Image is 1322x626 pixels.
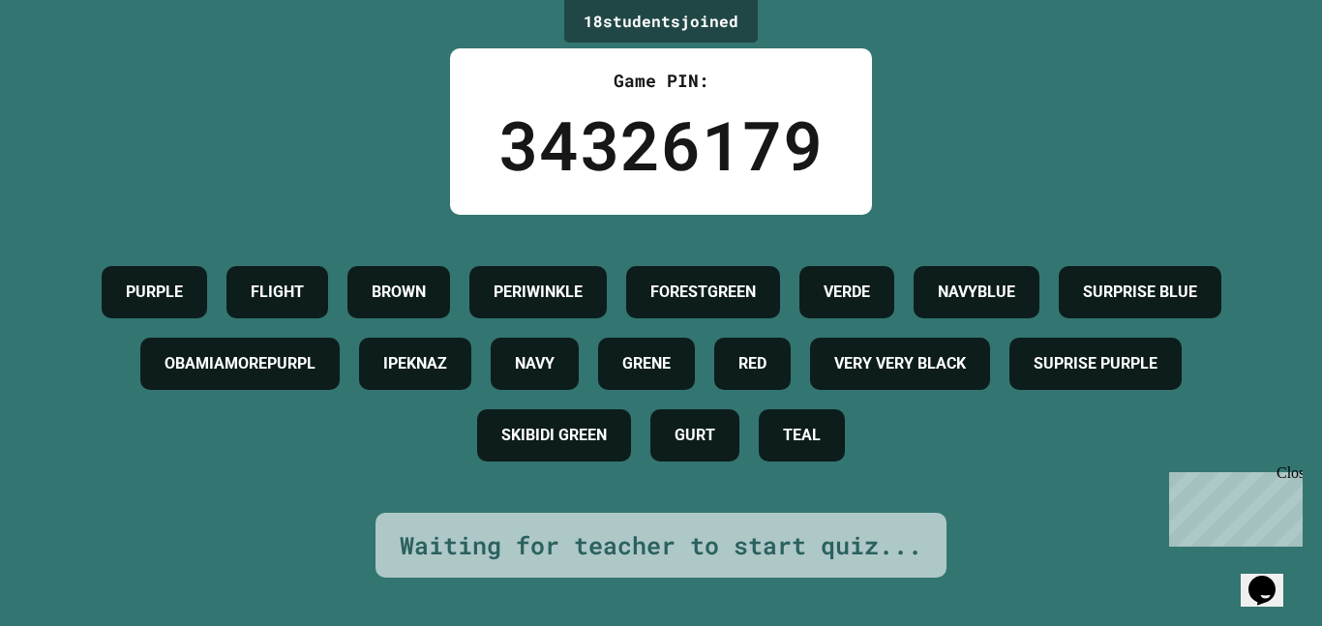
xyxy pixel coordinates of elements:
[400,527,922,564] div: Waiting for teacher to start quiz...
[938,281,1015,304] h4: NAVYBLUE
[738,352,766,375] h4: RED
[622,352,671,375] h4: GRENE
[650,281,756,304] h4: FORESTGREEN
[126,281,183,304] h4: PURPLE
[498,68,824,94] div: Game PIN:
[834,352,966,375] h4: VERY VERY BLACK
[165,352,315,375] h4: OBAMIAMOREPURPL
[675,424,715,447] h4: GURT
[383,352,447,375] h4: IPEKNAZ
[251,281,304,304] h4: FLIGHT
[372,281,426,304] h4: BROWN
[494,281,583,304] h4: PERIWINKLE
[1083,281,1197,304] h4: SURPRISE BLUE
[824,281,870,304] h4: VERDE
[1034,352,1157,375] h4: SUPRISE PURPLE
[8,8,134,123] div: Chat with us now!Close
[501,424,607,447] h4: SKIBIDI GREEN
[1161,464,1303,547] iframe: chat widget
[498,94,824,195] div: 34326179
[515,352,555,375] h4: NAVY
[783,424,821,447] h4: TEAL
[1241,549,1303,607] iframe: chat widget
